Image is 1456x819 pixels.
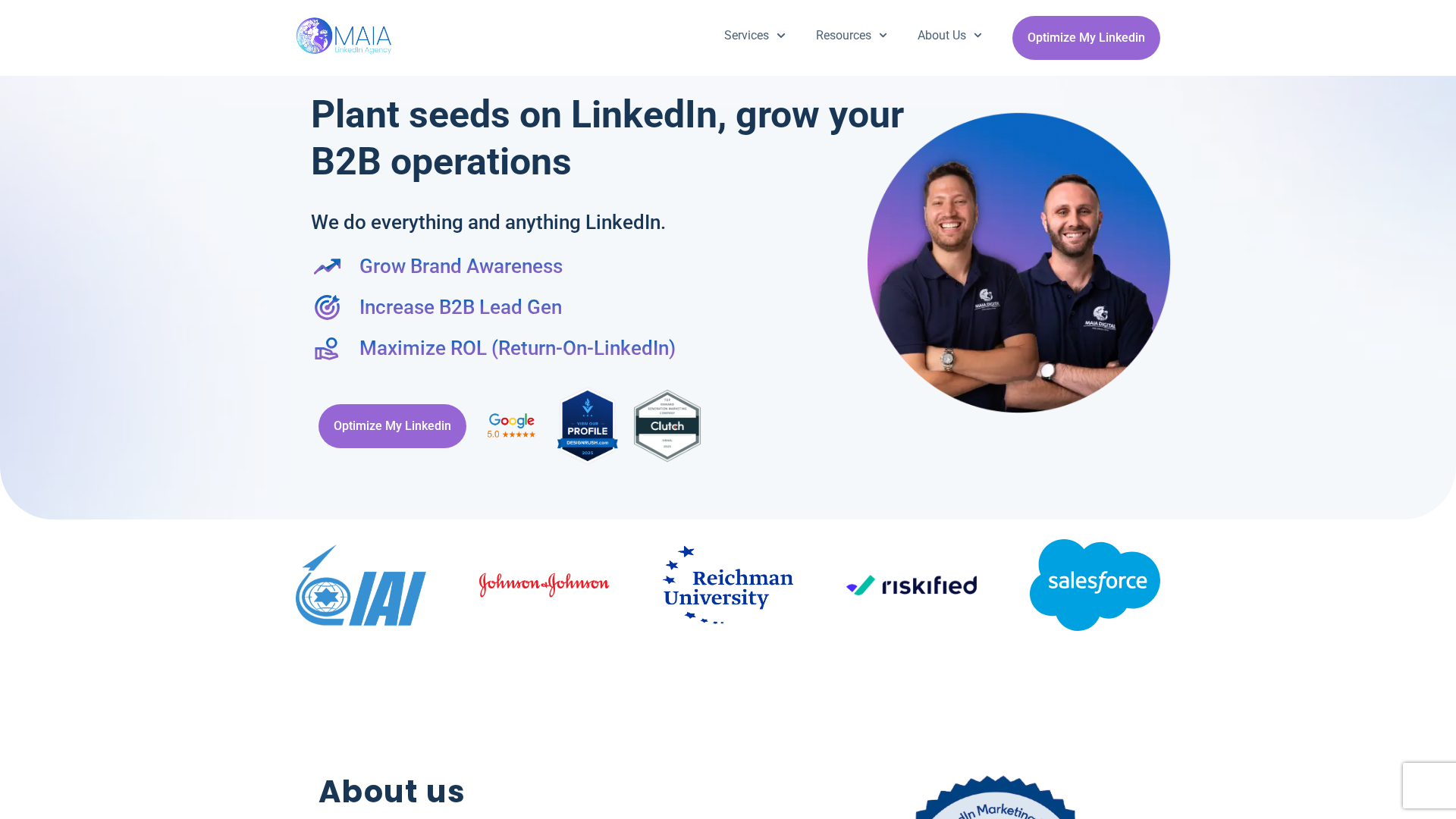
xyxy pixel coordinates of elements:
[709,16,997,55] nav: Menu
[709,16,800,55] a: Services
[296,519,1160,655] div: Image Carousel
[318,404,466,448] a: Optimize My Linkedin
[1028,24,1145,52] span: Optimize My Linkedin
[1012,16,1160,60] a: Optimize My Linkedin
[479,571,610,598] img: johnson-johnson-4
[663,546,793,624] img: Reichman_University.svg (3)
[1030,539,1160,630] img: salesforce-2
[296,544,426,631] div: 9 / 19
[311,208,812,237] h2: We do everything and anything LinkedIn.
[846,575,977,595] img: Riskified_logo
[1030,539,1160,635] div: 13 / 19
[356,293,562,322] span: Increase B2B Lead Gen
[557,385,618,466] img: MAIA Digital's rating on DesignRush, the industry-leading B2B Marketplace connecting brands with ...
[296,544,426,626] img: Israel_Aerospace_Industries_logo.svg
[902,16,997,55] a: About Us
[801,16,902,55] a: Resources
[868,111,1171,413] img: Maia Digital- Shay & Eli
[356,334,676,362] span: Maximize ROL (Return-On-LinkedIn)
[846,575,977,601] div: 12 / 19
[311,91,911,185] h1: Plant seeds on LinkedIn, grow your B2B operations
[356,252,563,281] span: Grow Brand Awareness
[479,571,610,604] div: 10 / 19
[318,769,745,815] h2: About us
[334,412,451,441] span: Optimize My Linkedin
[663,546,793,629] div: 11 / 19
